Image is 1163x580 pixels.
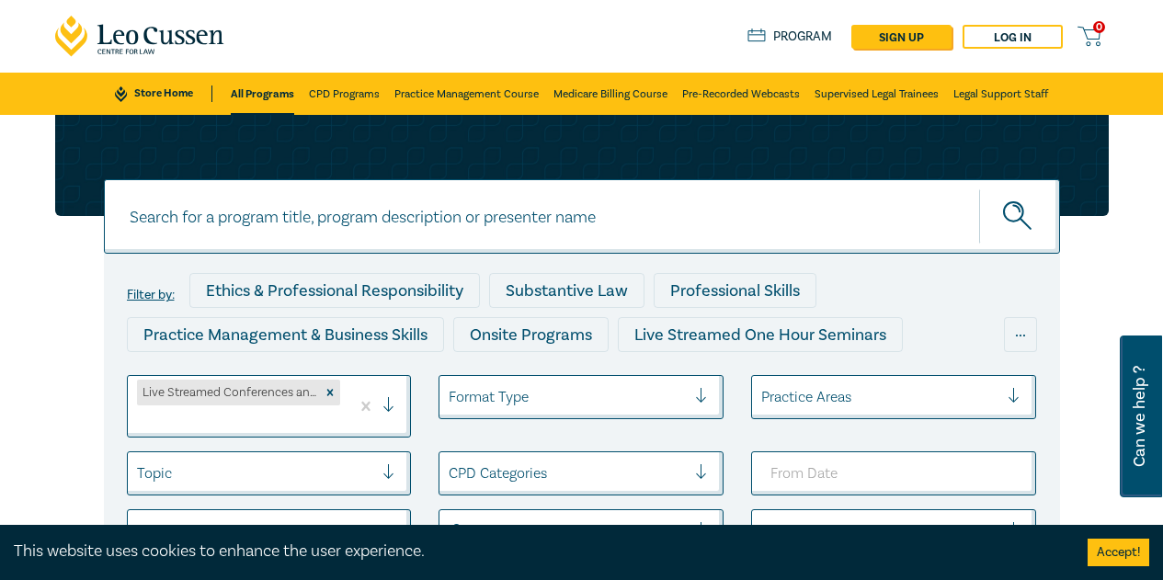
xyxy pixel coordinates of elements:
[115,85,211,102] a: Store Home
[127,317,444,352] div: Practice Management & Business Skills
[963,25,1063,49] a: Log in
[449,463,452,483] input: select
[761,387,765,407] input: select
[1088,539,1149,566] button: Accept cookies
[851,25,952,49] a: sign up
[747,28,833,45] a: Program
[453,317,609,352] div: Onsite Programs
[761,521,765,541] input: select
[483,361,774,396] div: Live Streamed Practical Workshops
[1131,347,1148,486] span: Can we help ?
[189,273,480,308] div: Ethics & Professional Responsibility
[320,380,340,405] div: Remove Live Streamed Conferences and Intensives
[231,73,294,115] a: All Programs
[618,317,903,352] div: Live Streamed One Hour Seminars
[137,380,321,405] div: Live Streamed Conferences and Intensives
[553,73,667,115] a: Medicare Billing Course
[449,521,452,541] input: select
[682,73,800,115] a: Pre-Recorded Webcasts
[489,273,644,308] div: Substantive Law
[1093,21,1105,33] span: 0
[654,273,816,308] div: Professional Skills
[137,411,141,431] input: select
[815,73,939,115] a: Supervised Legal Trainees
[953,73,1048,115] a: Legal Support Staff
[127,361,473,396] div: Live Streamed Conferences and Intensives
[309,73,380,115] a: CPD Programs
[751,451,1036,495] input: From Date
[127,288,175,302] label: Filter by:
[137,463,141,483] input: select
[449,387,452,407] input: select
[394,73,539,115] a: Practice Management Course
[1004,317,1037,352] div: ...
[104,179,1060,254] input: Search for a program title, program description or presenter name
[127,509,412,553] input: To Date
[14,540,1060,563] div: This website uses cookies to enhance the user experience.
